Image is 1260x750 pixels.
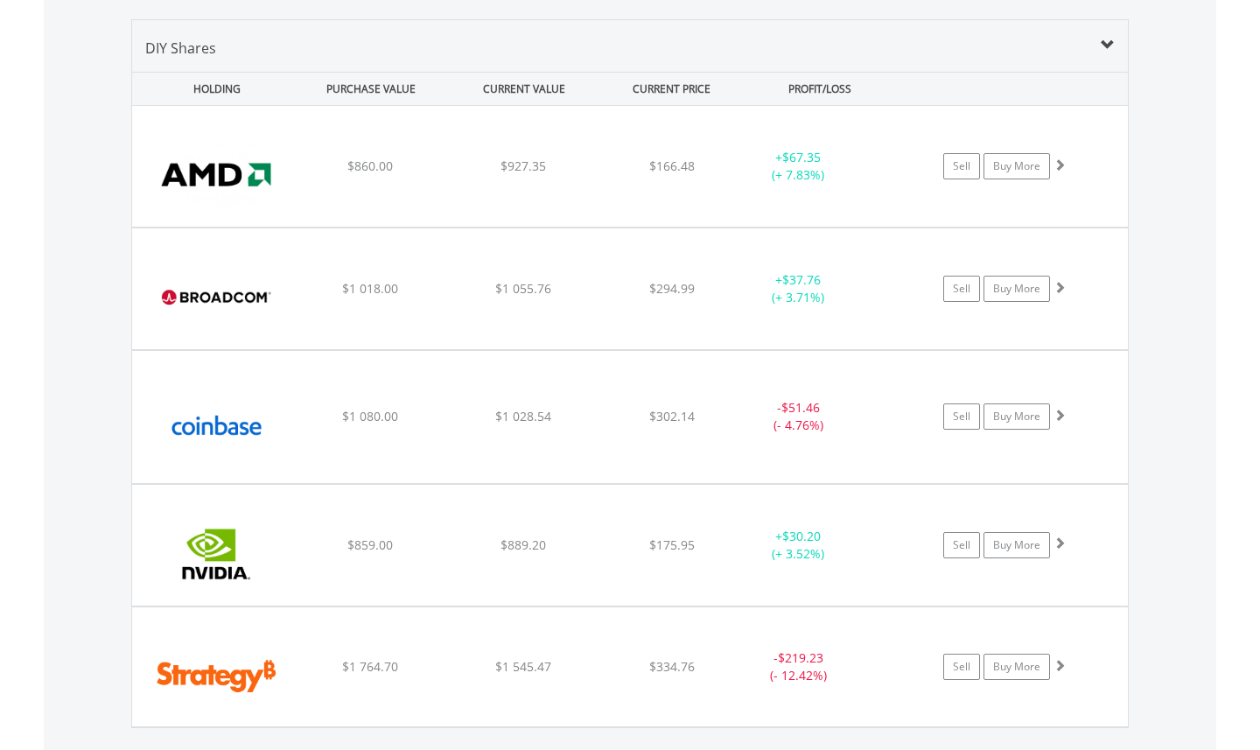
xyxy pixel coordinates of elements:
[943,403,980,430] a: Sell
[649,280,695,297] span: $294.99
[141,629,291,723] img: EQU.US.MSTR.png
[145,39,216,58] span: DIY Shares
[943,153,980,179] a: Sell
[602,73,741,105] div: CURRENT PRICE
[732,149,864,184] div: + (+ 7.83%)
[745,73,894,105] div: PROFIT/LOSS
[449,73,598,105] div: CURRENT VALUE
[649,408,695,424] span: $302.14
[983,654,1050,680] a: Buy More
[983,532,1050,558] a: Buy More
[782,149,821,165] span: $67.35
[778,649,823,666] span: $219.23
[983,153,1050,179] a: Buy More
[500,536,546,553] span: $889.20
[495,658,551,675] span: $1 545.47
[342,280,398,297] span: $1 018.00
[495,280,551,297] span: $1 055.76
[943,276,980,302] a: Sell
[781,399,820,416] span: $51.46
[141,250,291,345] img: EQU.US.AVGO.png
[342,658,398,675] span: $1 764.70
[732,528,864,563] div: + (+ 3.52%)
[943,532,980,558] a: Sell
[649,158,695,174] span: $166.48
[649,658,695,675] span: $334.76
[495,408,551,424] span: $1 028.54
[732,649,864,684] div: - (- 12.42%)
[943,654,980,680] a: Sell
[133,73,292,105] div: HOLDING
[141,128,291,222] img: EQU.US.AMD.png
[141,507,291,601] img: EQU.US.NVDA.png
[500,158,546,174] span: $927.35
[983,403,1050,430] a: Buy More
[732,399,864,434] div: - (- 4.76%)
[347,158,393,174] span: $860.00
[649,536,695,553] span: $175.95
[141,373,291,478] img: EQU.US.COIN.png
[782,528,821,544] span: $30.20
[983,276,1050,302] a: Buy More
[347,536,393,553] span: $859.00
[296,73,445,105] div: PURCHASE VALUE
[782,271,821,288] span: $37.76
[732,271,864,306] div: + (+ 3.71%)
[342,408,398,424] span: $1 080.00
